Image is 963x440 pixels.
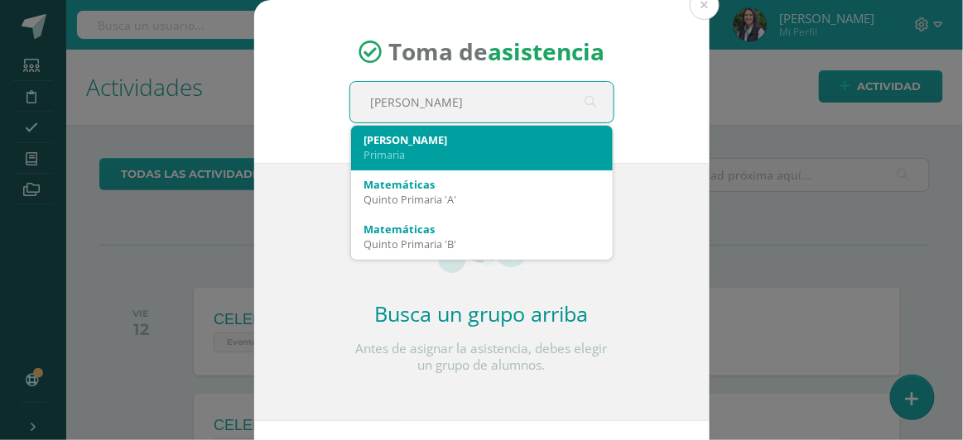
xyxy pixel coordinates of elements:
[488,36,604,68] strong: asistencia
[364,237,599,251] div: Quinto Primaria 'B'
[350,82,614,122] input: Busca un grado o sección aquí...
[349,299,614,328] h2: Busca un grupo arriba
[364,192,599,207] div: Quinto Primaria 'A'
[388,36,604,68] span: Toma de
[349,341,614,374] p: Antes de asignar la asistencia, debes elegir un grupo de alumnos.
[364,222,599,237] div: Matemáticas
[364,177,599,192] div: Matemáticas
[364,147,599,162] div: Primaria
[364,132,599,147] div: [PERSON_NAME]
